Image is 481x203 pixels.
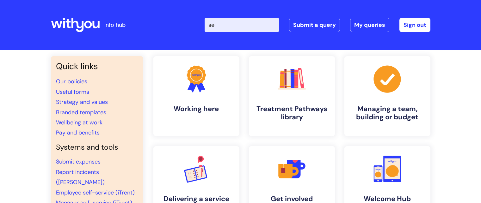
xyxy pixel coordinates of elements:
a: Managing a team, building or budget [344,56,430,136]
h3: Quick links [56,61,138,71]
a: Pay and benefits [56,129,100,136]
a: Strategy and values [56,98,108,106]
h4: Get involved [254,195,330,203]
input: Search [205,18,279,32]
a: Report incidents ([PERSON_NAME]) [56,168,105,186]
a: Our policies [56,78,87,85]
div: | - [205,18,430,32]
a: Submit a query [289,18,340,32]
h4: Working here [158,105,234,113]
h4: Welcome Hub [349,195,425,203]
a: Useful forms [56,88,89,96]
h4: Systems and tools [56,143,138,152]
a: Employee self-service (iTrent) [56,189,135,196]
a: Sign out [399,18,430,32]
a: Working here [153,56,239,136]
a: My queries [350,18,389,32]
a: Treatment Pathways library [249,56,335,136]
h4: Delivering a service [158,195,234,203]
a: Branded templates [56,109,106,116]
a: Submit expenses [56,158,101,165]
a: Wellbeing at work [56,119,102,126]
p: info hub [104,20,126,30]
h4: Managing a team, building or budget [349,105,425,122]
h4: Treatment Pathways library [254,105,330,122]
